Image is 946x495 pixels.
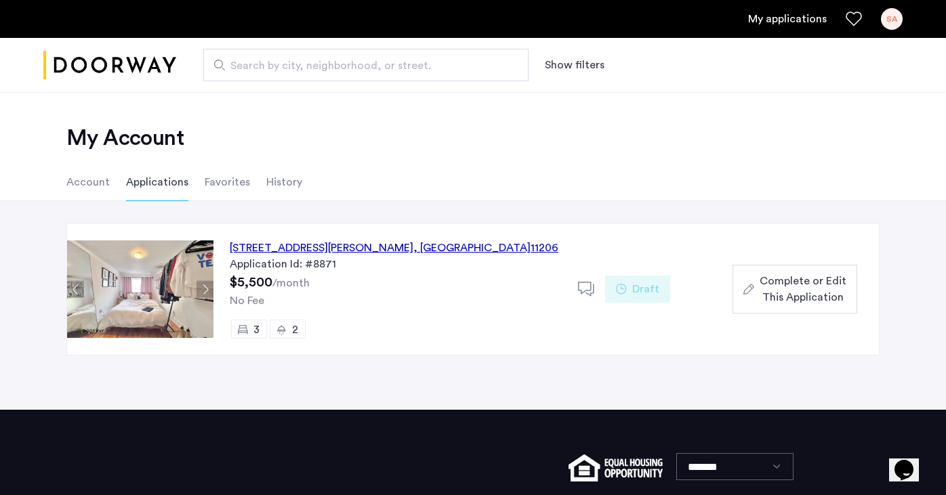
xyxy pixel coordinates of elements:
span: Draft [632,281,659,297]
div: Application Id: #8871 [230,256,562,272]
button: Show or hide filters [545,57,604,73]
img: logo [43,40,176,91]
select: Language select [676,453,794,480]
a: Cazamio logo [43,40,176,91]
div: [STREET_ADDRESS][PERSON_NAME] 11206 [230,240,558,256]
button: Next apartment [197,281,213,298]
span: $5,500 [230,276,272,289]
li: Applications [126,163,188,201]
button: button [733,265,857,314]
a: Favorites [846,11,862,27]
li: Account [66,163,110,201]
li: Favorites [205,163,250,201]
span: Search by city, neighborhood, or street. [230,58,491,74]
sub: /month [272,278,310,288]
iframe: chat widget [889,441,932,481]
span: No Fee [230,295,264,306]
img: equal-housing.png [569,454,663,481]
img: Apartment photo [67,240,213,338]
button: Previous apartment [67,281,84,298]
li: History [266,163,302,201]
span: , [GEOGRAPHIC_DATA] [413,242,531,253]
a: My application [748,11,827,27]
div: SA [881,8,903,30]
span: 2 [292,324,298,335]
h2: My Account [66,125,880,152]
span: Complete or Edit This Application [760,273,846,305]
input: Apartment Search [203,49,529,81]
span: 3 [253,324,260,335]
